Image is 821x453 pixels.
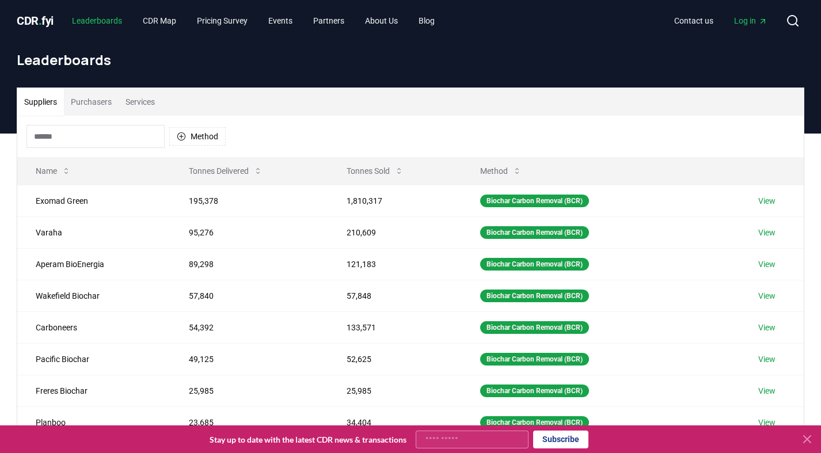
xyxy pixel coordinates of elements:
a: CDR Map [134,10,185,31]
td: Freres Biochar [17,375,170,406]
a: Leaderboards [63,10,131,31]
div: Biochar Carbon Removal (BCR) [480,195,589,207]
a: Contact us [665,10,723,31]
div: Biochar Carbon Removal (BCR) [480,321,589,334]
td: Pacific Biochar [17,343,170,375]
a: Log in [725,10,777,31]
div: Biochar Carbon Removal (BCR) [480,290,589,302]
button: Suppliers [17,88,64,116]
td: 57,848 [328,280,462,311]
td: 25,985 [328,375,462,406]
a: View [758,290,776,302]
td: 210,609 [328,216,462,248]
a: View [758,385,776,397]
td: 52,625 [328,343,462,375]
a: About Us [356,10,407,31]
button: Method [471,159,531,182]
span: . [39,14,42,28]
button: Tonnes Sold [337,159,413,182]
span: CDR fyi [17,14,54,28]
button: Method [169,127,226,146]
td: 1,810,317 [328,185,462,216]
td: Carboneers [17,311,170,343]
td: 23,685 [170,406,328,438]
a: View [758,353,776,365]
button: Purchasers [64,88,119,116]
td: 25,985 [170,375,328,406]
td: Aperam BioEnergia [17,248,170,280]
a: Events [259,10,302,31]
td: 121,183 [328,248,462,280]
a: View [758,195,776,207]
td: Planboo [17,406,170,438]
h1: Leaderboards [17,51,804,69]
button: Tonnes Delivered [180,159,272,182]
div: Biochar Carbon Removal (BCR) [480,385,589,397]
td: Exomad Green [17,185,170,216]
a: View [758,322,776,333]
a: View [758,258,776,270]
button: Services [119,88,162,116]
button: Name [26,159,80,182]
a: Pricing Survey [188,10,257,31]
nav: Main [63,10,444,31]
div: Biochar Carbon Removal (BCR) [480,353,589,366]
div: Biochar Carbon Removal (BCR) [480,226,589,239]
td: 57,840 [170,280,328,311]
a: View [758,227,776,238]
nav: Main [665,10,777,31]
td: Varaha [17,216,170,248]
td: 49,125 [170,343,328,375]
td: Wakefield Biochar [17,280,170,311]
td: 89,298 [170,248,328,280]
a: View [758,417,776,428]
a: Blog [409,10,444,31]
a: Partners [304,10,354,31]
td: 95,276 [170,216,328,248]
td: 133,571 [328,311,462,343]
td: 54,392 [170,311,328,343]
a: CDR.fyi [17,13,54,29]
td: 34,404 [328,406,462,438]
span: Log in [734,15,767,26]
td: 195,378 [170,185,328,216]
div: Biochar Carbon Removal (BCR) [480,258,589,271]
div: Biochar Carbon Removal (BCR) [480,416,589,429]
